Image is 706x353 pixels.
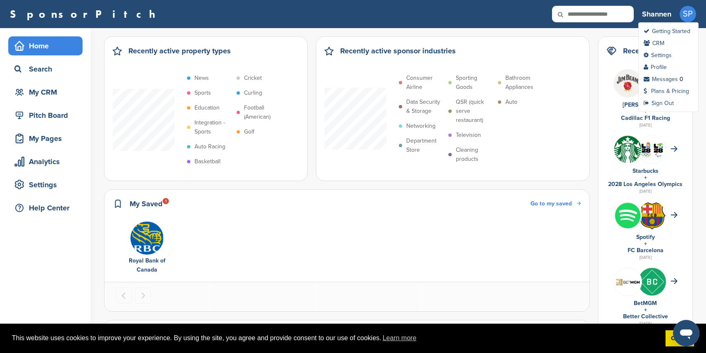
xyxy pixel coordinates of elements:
[130,221,164,255] img: Open uri20141112 50798 32a6wp
[644,64,667,71] a: Profile
[633,167,659,174] a: Starbucks
[12,108,83,123] div: Pitch Board
[614,136,642,163] img: Open uri20141112 50798 1m0bak2
[644,88,689,95] a: Plans & Pricing
[644,174,647,181] a: +
[623,101,668,108] a: [PERSON_NAME]
[638,136,666,163] img: Csrq75nh 400x400
[244,74,262,83] p: Cricket
[606,122,684,129] div: [DATE]
[606,254,684,261] div: [DATE]
[614,69,642,97] img: Jyyddrmw 400x400
[12,154,83,169] div: Analytics
[8,198,83,217] a: Help Center
[12,131,83,146] div: My Pages
[666,330,694,347] a: dismiss cookie message
[130,198,163,210] h2: My Saved
[614,274,642,289] img: Screen shot 2020 11 05 at 10.46.00 am
[628,247,663,254] a: FC Barcelona
[531,199,581,208] a: Go to my saved
[194,142,225,151] p: Auto Racing
[116,221,178,275] div: 1 of 1
[644,40,664,47] a: CRM
[8,175,83,194] a: Settings
[10,9,161,19] a: SponsorPitch
[644,100,674,107] a: Sign Out
[406,74,444,92] p: Consumer Airline
[644,306,647,313] a: +
[194,118,232,136] p: Integration - Sports
[673,320,699,346] iframe: Button to launch messaging window
[8,36,83,55] a: Home
[621,114,670,122] a: Cadillac F1 Racing
[12,38,83,53] div: Home
[381,332,418,344] a: learn more about cookies
[505,74,543,92] p: Bathroom Appliances
[8,83,83,102] a: My CRM
[680,76,683,83] div: 0
[606,320,684,327] div: [DATE]
[638,202,666,230] img: Open uri20141112 64162 1yeofb6?1415809477
[244,103,282,122] p: Football (American)
[644,240,647,247] a: +
[244,88,262,98] p: Curling
[12,177,83,192] div: Settings
[128,45,231,57] h2: Recently active property types
[456,74,494,92] p: Sporting Goods
[642,8,671,20] h3: Shannen
[12,200,83,215] div: Help Center
[340,45,456,57] h2: Recently active sponsor industries
[680,6,696,22] span: SP
[634,300,657,307] a: BetMGM
[623,45,668,57] h2: Recent Deals
[456,131,481,140] p: Television
[120,256,174,274] div: Royal Bank of Canada
[194,88,211,98] p: Sports
[456,145,494,164] p: Cleaning products
[406,122,436,131] p: Networking
[642,5,671,23] a: Shannen
[244,127,254,136] p: Golf
[120,221,174,275] a: Open uri20141112 50798 32a6wp Royal Bank of Canada
[194,74,209,83] p: News
[8,129,83,148] a: My Pages
[636,234,655,241] a: Spotify
[163,198,169,204] div: 1
[638,268,666,296] img: Inc kuuz 400x400
[406,136,444,155] p: Department Store
[614,202,642,229] img: Vrpucdn2 400x400
[531,200,572,207] span: Go to my saved
[8,106,83,125] a: Pitch Board
[505,98,517,107] p: Auto
[644,76,678,83] a: Messages
[406,98,444,116] p: Data Security & Storage
[456,98,494,125] p: QSR (quick serve restaurant)
[12,332,659,344] span: This website uses cookies to improve your experience. By using the site, you agree and provide co...
[194,103,220,112] p: Education
[608,181,682,188] a: 2028 Los Angeles Olympics
[135,288,151,303] button: Next slide
[12,85,83,100] div: My CRM
[8,60,83,79] a: Search
[12,62,83,76] div: Search
[194,157,220,166] p: Basketball
[623,313,668,320] a: Better Collective
[116,288,132,303] button: Previous slide
[8,152,83,171] a: Analytics
[606,188,684,195] div: [DATE]
[644,28,690,35] a: Getting Started
[644,52,672,59] a: Settings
